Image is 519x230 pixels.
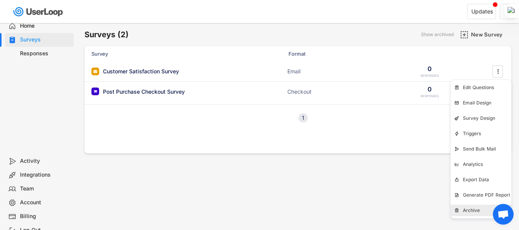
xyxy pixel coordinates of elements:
div: Updates [471,9,493,14]
a: Open chat [493,204,514,225]
div: Post Purchase Checkout Survey [103,88,185,96]
img: AddMajor.svg [460,31,468,39]
div: New Survey [471,31,509,38]
div: Checkout [287,88,364,96]
div: Send Bulk Mail [463,146,511,152]
div: Activity [20,157,71,165]
div: Survey [91,50,245,57]
button:  [494,66,502,77]
text:  [497,67,499,75]
div: Format [289,50,365,57]
div: Generate PDF Report [463,192,511,198]
div: RESPONSES [421,94,439,98]
div: Survey Design [463,115,511,121]
div: RESPONSES [421,74,439,78]
div: 0 [428,85,432,93]
div: Team [20,185,71,192]
div: Export Data [463,177,511,183]
div: Customer Satisfaction Survey [103,68,179,75]
div: Analytics [463,161,511,167]
h6: Surveys (2) [85,30,129,40]
div: Billing [20,213,71,220]
div: Surveys [20,36,71,43]
div: Account [20,199,71,206]
img: userloop-logo-01.svg [12,4,66,20]
div: Triggers [463,131,511,137]
div: Home [20,22,71,30]
div: Show archived [421,32,454,37]
div: Email Design [463,100,511,106]
div: Responses [20,50,71,57]
div: Integrations [20,171,71,179]
div: 1 [298,115,308,121]
div: Email [287,68,364,75]
div: Archive [463,207,511,213]
div: Edit Questions [463,84,511,91]
div: 0 [428,65,432,73]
